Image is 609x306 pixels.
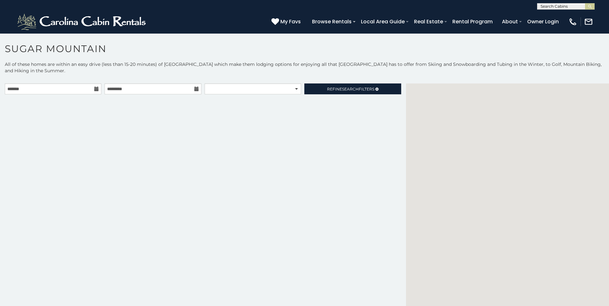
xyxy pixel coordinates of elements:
img: phone-regular-white.png [568,17,577,26]
a: My Favs [271,18,302,26]
span: Search [342,87,359,91]
span: My Favs [280,18,301,26]
a: RefineSearchFilters [304,83,401,94]
a: Rental Program [449,16,496,27]
img: mail-regular-white.png [584,17,593,26]
a: Local Area Guide [358,16,408,27]
span: Refine Filters [327,87,374,91]
a: Real Estate [411,16,446,27]
a: Owner Login [524,16,562,27]
a: Browse Rentals [309,16,355,27]
img: White-1-2.png [16,12,149,31]
a: About [499,16,521,27]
